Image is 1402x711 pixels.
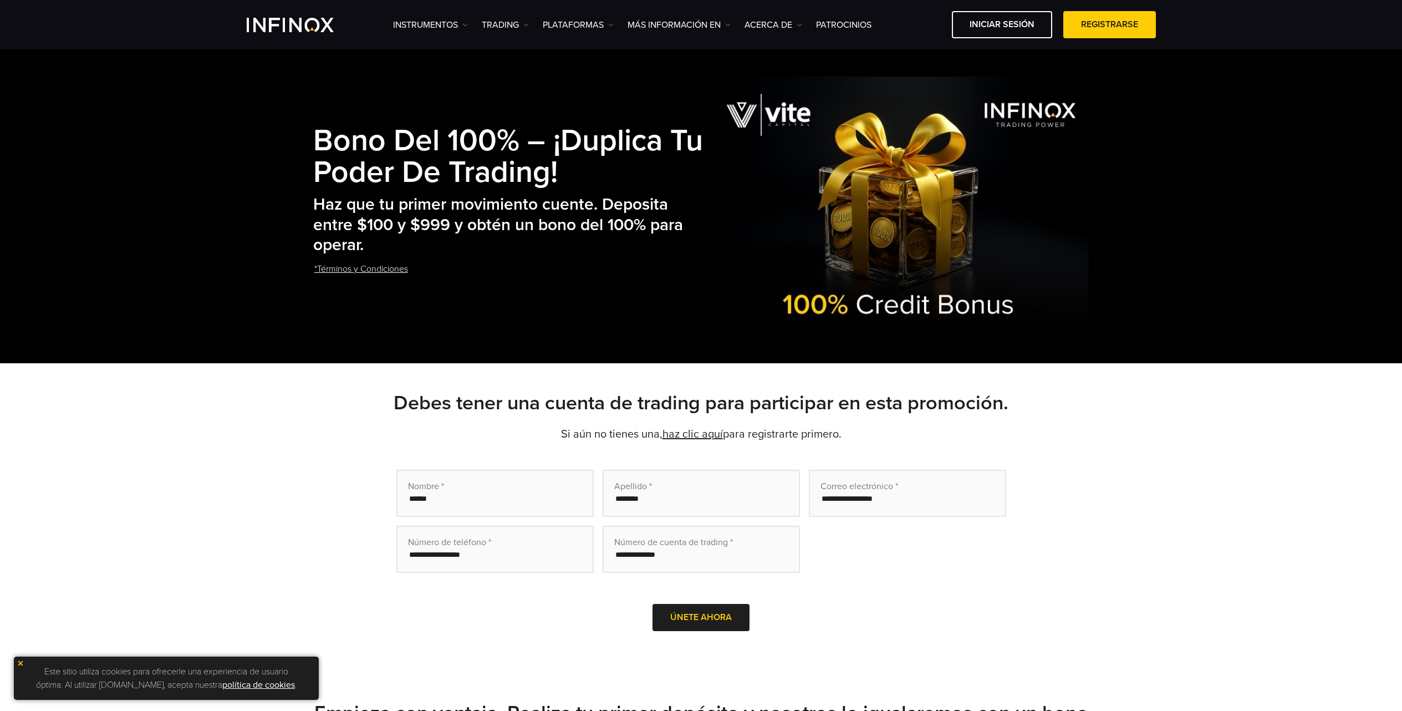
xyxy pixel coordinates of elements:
[482,18,529,32] a: TRADING
[543,18,614,32] a: PLATAFORMAS
[19,662,313,694] p: Este sitio utiliza cookies para ofrecerle una experiencia de usuario óptima. Al utilizar [DOMAIN_...
[393,18,468,32] a: Instrumentos
[313,256,409,283] a: *Términos y Condiciones
[394,391,1008,415] strong: Debes tener una cuenta de trading para participar en esta promoción.
[816,18,871,32] a: Patrocinios
[313,123,703,191] strong: Bono del 100% – ¡Duplica tu poder de trading!
[670,612,732,623] span: Únete ahora
[952,11,1052,38] a: Iniciar sesión
[1063,11,1156,38] a: Registrarse
[652,604,750,631] button: Únete ahora
[222,679,295,690] a: política de cookies
[313,195,708,256] h2: Haz que tu primer movimiento cuente. Deposita entre $100 y $999 y obtén un bono del 100% para ope...
[247,18,360,32] a: INFINOX Logo
[745,18,802,32] a: ACERCA DE
[628,18,731,32] a: Más información en
[313,426,1089,442] p: Si aún no tienes una, para registrarte primero.
[17,659,24,667] img: yellow close icon
[662,428,723,441] a: haz clic aquí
